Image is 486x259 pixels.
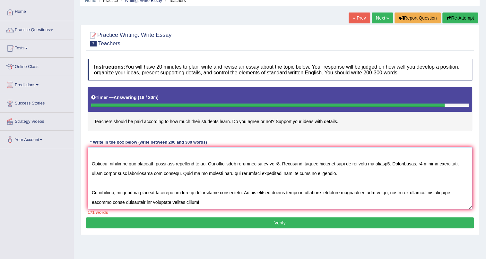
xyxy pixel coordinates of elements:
[395,13,441,23] button: Report Question
[0,58,74,74] a: Online Class
[86,217,474,228] button: Verify
[0,21,74,37] a: Practice Questions
[88,139,209,145] div: * Write in the box below (write between 200 and 300 words)
[0,94,74,110] a: Success Stories
[0,3,74,19] a: Home
[139,95,157,100] b: 18 / 20m
[442,13,478,23] button: Re-Attempt
[349,13,370,23] a: « Prev
[88,30,171,46] h2: Practice Writing: Write Essay
[94,64,125,70] b: Instructions:
[0,131,74,147] a: Your Account
[372,13,393,23] a: Next »
[90,41,97,46] span: 7
[114,95,137,100] b: Answering
[0,113,74,129] a: Strategy Videos
[88,209,472,215] div: 171 words
[157,95,159,100] b: )
[0,76,74,92] a: Predictions
[138,95,139,100] b: (
[0,39,74,55] a: Tests
[91,95,159,100] h5: Timer —
[88,59,472,80] h4: You will have 20 minutes to plan, write and revise an essay about the topic below. Your response ...
[98,40,120,46] small: Teachers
